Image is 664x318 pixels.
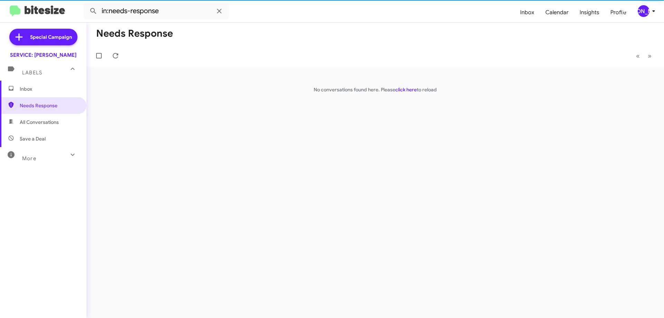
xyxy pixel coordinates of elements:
div: [PERSON_NAME] [638,5,649,17]
button: [PERSON_NAME] [632,5,656,17]
span: All Conversations [20,119,59,126]
span: More [22,155,36,162]
span: Inbox [20,85,79,92]
nav: Page navigation example [632,49,656,63]
div: SERVICE: [PERSON_NAME] [10,52,76,58]
a: Special Campaign [9,29,77,45]
h1: Needs Response [96,28,173,39]
span: » [648,52,652,60]
p: No conversations found here. Please to reload [86,86,664,93]
a: Profile [605,2,632,22]
a: Inbox [515,2,540,22]
span: « [636,52,640,60]
span: Needs Response [20,102,79,109]
button: Next [644,49,656,63]
span: Save a Deal [20,135,46,142]
a: Insights [574,2,605,22]
span: Labels [22,70,42,76]
a: click here [395,87,417,93]
a: Calendar [540,2,574,22]
input: Search [84,3,229,19]
span: Special Campaign [30,34,72,40]
button: Previous [632,49,644,63]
